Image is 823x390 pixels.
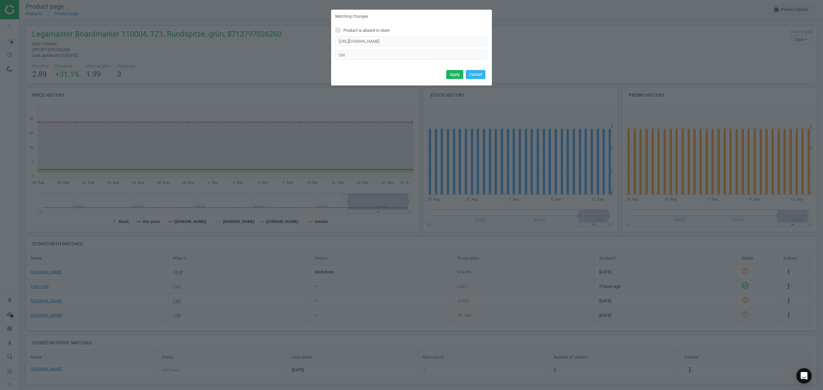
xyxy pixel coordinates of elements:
[335,14,368,19] h5: Matching Changes
[796,368,812,384] div: Open Intercom Messenger
[335,37,488,46] input: Enter correct product URL
[466,70,485,79] button: Cancel
[342,28,391,33] span: Product is absent in store
[446,70,463,79] button: Apply
[335,50,488,60] input: Enter the product option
